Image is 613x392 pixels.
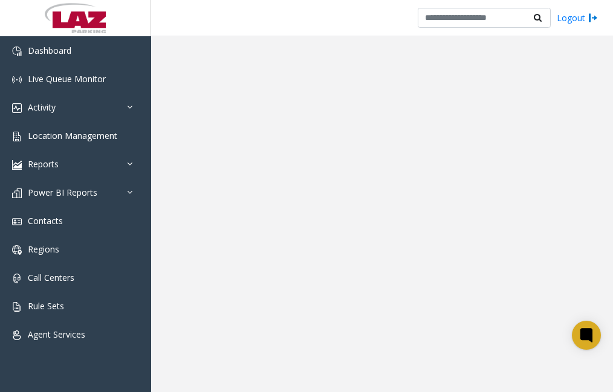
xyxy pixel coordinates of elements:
[12,217,22,227] img: 'icon'
[28,187,97,198] span: Power BI Reports
[28,73,106,85] span: Live Queue Monitor
[12,245,22,255] img: 'icon'
[28,272,74,283] span: Call Centers
[12,330,22,340] img: 'icon'
[12,160,22,170] img: 'icon'
[12,75,22,85] img: 'icon'
[557,11,598,24] a: Logout
[28,215,63,227] span: Contacts
[28,45,71,56] span: Dashboard
[12,103,22,113] img: 'icon'
[28,243,59,255] span: Regions
[28,300,64,312] span: Rule Sets
[12,302,22,312] img: 'icon'
[12,47,22,56] img: 'icon'
[588,11,598,24] img: logout
[28,101,56,113] span: Activity
[28,329,85,340] span: Agent Services
[12,274,22,283] img: 'icon'
[28,158,59,170] span: Reports
[28,130,117,141] span: Location Management
[12,188,22,198] img: 'icon'
[12,132,22,141] img: 'icon'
